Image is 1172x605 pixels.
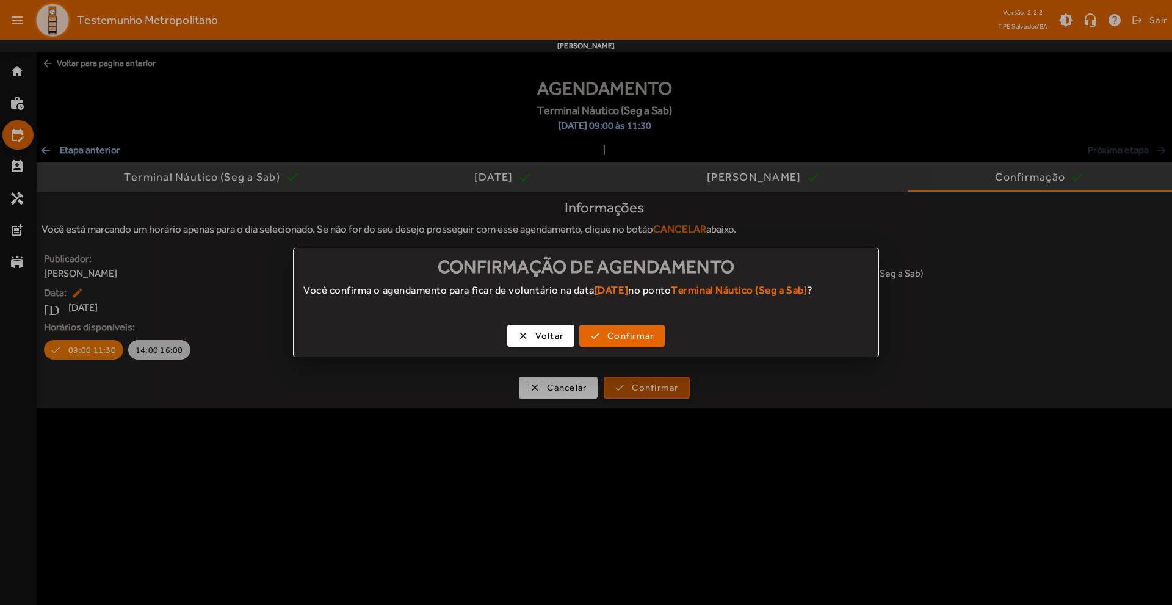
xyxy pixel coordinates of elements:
span: Voltar [535,329,564,343]
strong: Terminal Náutico (Seg a Sab) [671,284,807,296]
button: Voltar [507,325,575,347]
span: Confirmação de agendamento [438,256,735,277]
button: Confirmar [579,325,665,347]
strong: [DATE] [595,284,628,296]
span: Confirmar [607,329,654,343]
div: Você confirma o agendamento para ficar de voluntário na data no ponto ? [294,283,878,310]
